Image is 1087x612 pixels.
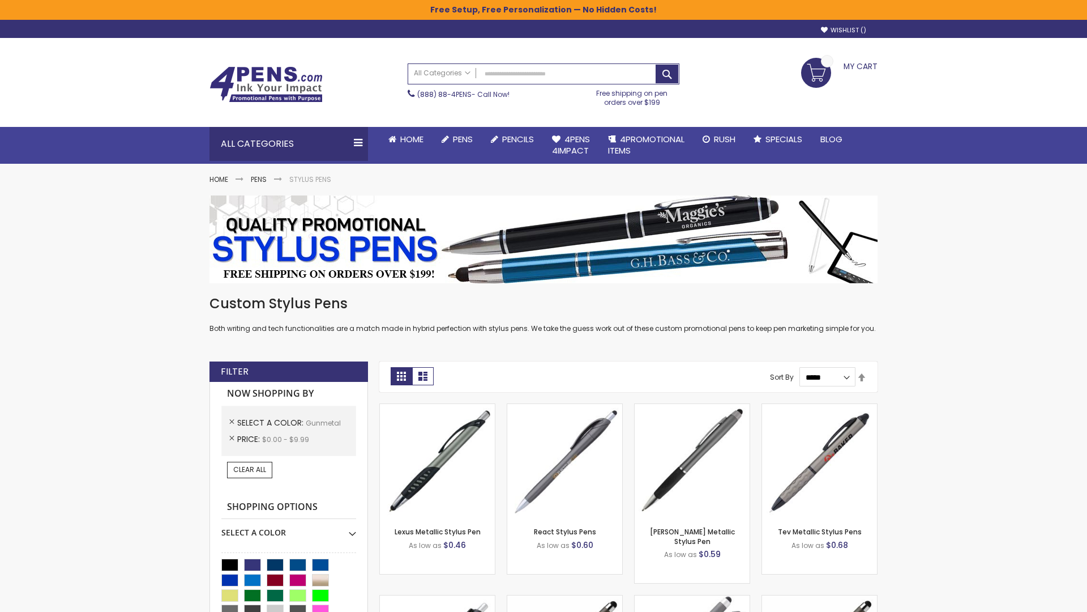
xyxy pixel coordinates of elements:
[209,127,368,161] div: All Categories
[664,550,697,559] span: As low as
[417,90,472,99] a: (888) 88-4PENS
[585,84,680,107] div: Free shipping on pen orders over $199
[221,519,356,538] div: Select A Color
[507,404,622,519] img: React Stylus Pens-Gunmetal
[380,595,495,605] a: Souvenir® Anthem Stylus Pen-Gunmetal
[395,527,481,537] a: Lexus Metallic Stylus Pen
[694,127,744,152] a: Rush
[502,133,534,145] span: Pencils
[221,382,356,406] strong: Now Shopping by
[433,127,482,152] a: Pens
[391,367,412,385] strong: Grid
[537,541,570,550] span: As low as
[209,295,878,313] h1: Custom Stylus Pens
[262,435,309,444] span: $0.00 - $9.99
[380,403,495,413] a: Lexus Metallic Stylus Pen-Gunmetal
[409,541,442,550] span: As low as
[762,595,877,605] a: Islander Softy Metallic Gel Pen with Stylus - ColorJet Imprint-Gunmetal
[635,404,750,519] img: Lory Metallic Stylus Pen-Gunmetal
[778,527,862,537] a: Tev Metallic Stylus Pens
[221,365,249,378] strong: Filter
[379,127,433,152] a: Home
[608,133,684,156] span: 4PROMOTIONAL ITEMS
[770,372,794,382] label: Sort By
[811,127,851,152] a: Blog
[821,26,866,35] a: Wishlist
[289,175,331,184] strong: Stylus Pens
[237,417,306,428] span: Select A Color
[507,403,622,413] a: React Stylus Pens-Gunmetal
[380,404,495,519] img: Lexus Metallic Stylus Pen-Gunmetal
[635,403,750,413] a: Lory Metallic Stylus Pen-Gunmetal
[820,133,842,145] span: Blog
[414,69,470,78] span: All Categories
[453,133,473,145] span: Pens
[791,541,824,550] span: As low as
[417,90,510,99] span: - Call Now!
[227,462,272,478] a: Clear All
[571,539,593,551] span: $0.60
[209,175,228,184] a: Home
[482,127,543,152] a: Pencils
[400,133,423,145] span: Home
[507,595,622,605] a: Islander Softy Metallic Gel Pen with Stylus-Gunmetal
[221,495,356,520] strong: Shopping Options
[543,127,599,164] a: 4Pens4impact
[534,527,596,537] a: React Stylus Pens
[209,66,323,103] img: 4Pens Custom Pens and Promotional Products
[599,127,694,164] a: 4PROMOTIONALITEMS
[408,64,476,83] a: All Categories
[762,403,877,413] a: Tev Metallic Stylus Pens-Gunmetal
[306,418,341,428] span: Gunmetal
[650,527,735,546] a: [PERSON_NAME] Metallic Stylus Pen
[744,127,811,152] a: Specials
[826,539,848,551] span: $0.68
[443,539,466,551] span: $0.46
[552,133,590,156] span: 4Pens 4impact
[699,549,721,560] span: $0.59
[209,295,878,334] div: Both writing and tech functionalities are a match made in hybrid perfection with stylus pens. We ...
[233,465,266,474] span: Clear All
[237,433,262,445] span: Price
[714,133,735,145] span: Rush
[762,404,877,519] img: Tev Metallic Stylus Pens-Gunmetal
[765,133,802,145] span: Specials
[251,175,267,184] a: Pens
[635,595,750,605] a: Cali Custom Stylus Gel pen-Gunmetal
[209,195,878,283] img: Stylus Pens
